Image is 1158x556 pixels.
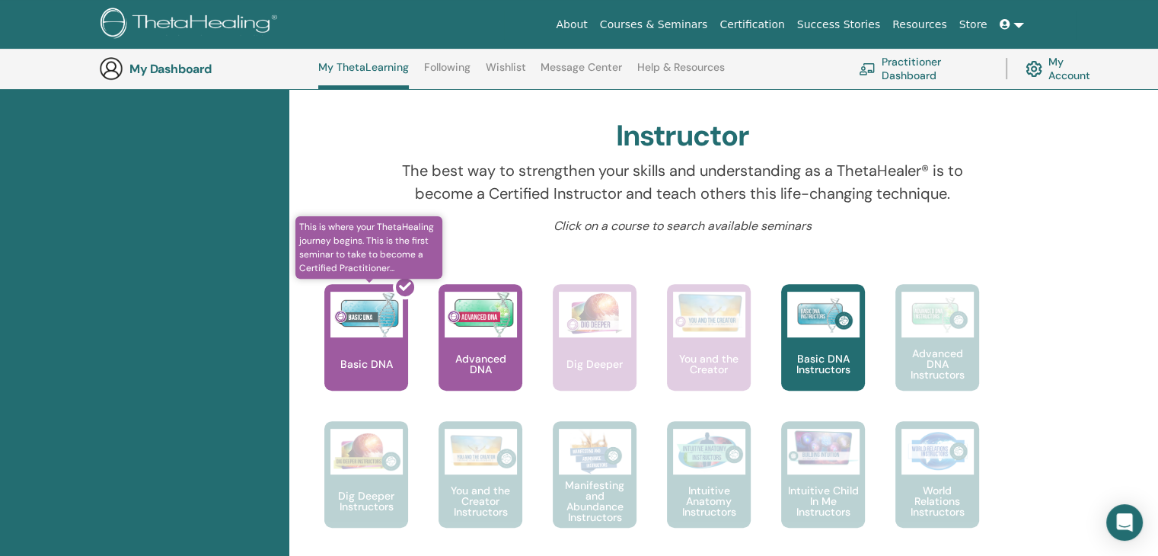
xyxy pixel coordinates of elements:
[439,284,522,421] a: Advanced DNA Advanced DNA
[594,11,714,39] a: Courses & Seminars
[559,292,631,337] img: Dig Deeper
[486,61,526,85] a: Wishlist
[550,11,593,39] a: About
[713,11,790,39] a: Certification
[553,284,636,421] a: Dig Deeper Dig Deeper
[859,52,987,85] a: Practitioner Dashboard
[637,61,725,85] a: Help & Resources
[953,11,994,39] a: Store
[901,429,974,475] img: World Relations Instructors
[791,11,886,39] a: Success Stories
[99,56,123,81] img: generic-user-icon.jpg
[1026,52,1102,85] a: My Account
[1026,57,1042,81] img: cog.svg
[667,284,751,421] a: You and the Creator You and the Creator
[667,485,751,517] p: Intuitive Anatomy Instructors
[886,11,953,39] a: Resources
[781,284,865,421] a: Basic DNA Instructors Basic DNA Instructors
[1106,504,1143,541] div: Open Intercom Messenger
[445,429,517,475] img: You and the Creator Instructors
[560,359,629,369] p: Dig Deeper
[318,61,409,89] a: My ThetaLearning
[380,217,986,235] p: Click on a course to search available seminars
[380,159,986,205] p: The best way to strengthen your skills and understanding as a ThetaHealer® is to become a Certifi...
[559,429,631,475] img: Manifesting and Abundance Instructors
[895,348,979,380] p: Advanced DNA Instructors
[895,485,979,517] p: World Relations Instructors
[129,62,282,76] h3: My Dashboard
[439,353,522,375] p: Advanced DNA
[895,284,979,421] a: Advanced DNA Instructors Advanced DNA Instructors
[330,292,403,337] img: Basic DNA
[673,292,745,334] img: You and the Creator
[439,485,522,517] p: You and the Creator Instructors
[424,61,471,85] a: Following
[100,8,282,42] img: logo.png
[330,429,403,475] img: Dig Deeper Instructors
[787,292,860,337] img: Basic DNA Instructors
[324,284,408,421] a: This is where your ThetaHealing journey begins. This is the first seminar to take to become a Cer...
[553,480,636,522] p: Manifesting and Abundance Instructors
[901,292,974,337] img: Advanced DNA Instructors
[781,353,865,375] p: Basic DNA Instructors
[324,490,408,512] p: Dig Deeper Instructors
[616,119,749,154] h2: Instructor
[673,429,745,475] img: Intuitive Anatomy Instructors
[859,62,876,75] img: chalkboard-teacher.svg
[445,292,517,337] img: Advanced DNA
[667,353,751,375] p: You and the Creator
[787,429,860,466] img: Intuitive Child In Me Instructors
[295,216,442,279] span: This is where your ThetaHealing journey begins. This is the first seminar to take to become a Cer...
[781,485,865,517] p: Intuitive Child In Me Instructors
[541,61,622,85] a: Message Center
